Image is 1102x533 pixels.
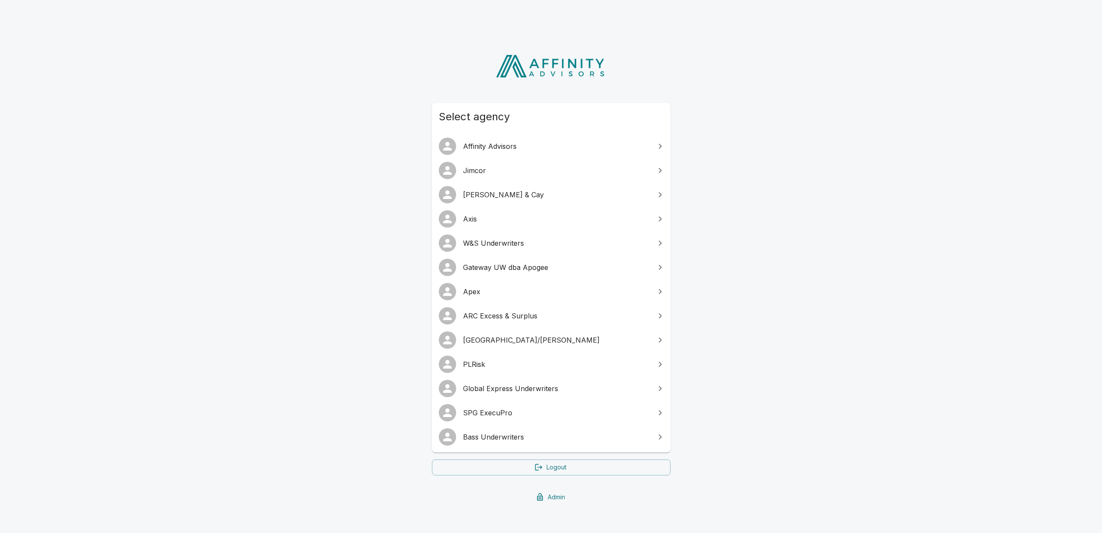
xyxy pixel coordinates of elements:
span: Global Express Underwriters [463,383,650,394]
a: SPG ExecuPro [432,401,671,425]
a: Apex [432,279,671,304]
span: Bass Underwriters [463,432,650,442]
a: Gateway UW dba Apogee [432,255,671,279]
a: Axis [432,207,671,231]
a: Admin [432,489,671,505]
img: Affinity Advisors Logo [489,52,613,80]
span: SPG ExecuPro [463,408,650,418]
a: W&S Underwriters [432,231,671,255]
span: Jimcor [463,165,650,176]
a: Bass Underwriters [432,425,671,449]
a: Logout [432,459,671,475]
span: Select agency [439,110,664,124]
span: [PERSON_NAME] & Cay [463,189,650,200]
a: Global Express Underwriters [432,376,671,401]
span: Apex [463,286,650,297]
span: ARC Excess & Surplus [463,311,650,321]
span: Gateway UW dba Apogee [463,262,650,273]
a: Jimcor [432,158,671,183]
a: [GEOGRAPHIC_DATA]/[PERSON_NAME] [432,328,671,352]
a: Affinity Advisors [432,134,671,158]
a: [PERSON_NAME] & Cay [432,183,671,207]
span: Affinity Advisors [463,141,650,151]
span: W&S Underwriters [463,238,650,248]
span: [GEOGRAPHIC_DATA]/[PERSON_NAME] [463,335,650,345]
span: Axis [463,214,650,224]
a: ARC Excess & Surplus [432,304,671,328]
span: PLRisk [463,359,650,369]
a: PLRisk [432,352,671,376]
